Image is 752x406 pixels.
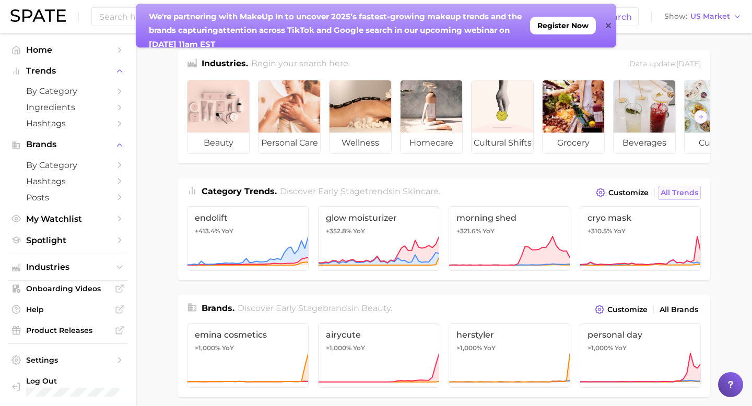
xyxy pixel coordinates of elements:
[8,232,127,248] a: Spotlight
[587,213,694,223] span: cryo mask
[353,227,365,235] span: YoY
[326,227,351,235] span: +352.8%
[330,133,391,153] span: wellness
[202,57,248,71] h1: Industries.
[195,344,220,352] span: >1,000%
[449,206,570,271] a: morning shed+321.6% YoY
[456,330,562,340] span: herstyler
[202,303,234,313] span: Brands .
[195,213,301,223] span: endolift
[8,83,127,99] a: by Category
[664,14,687,19] span: Show
[684,80,747,154] a: culinary
[26,376,133,386] span: Log Out
[26,355,110,365] span: Settings
[456,344,482,352] span: >1,000%
[8,373,127,400] a: Log out. Currently logged in with e-mail molly.masi@smallgirlspr.com.
[660,305,698,314] span: All Brands
[607,305,648,314] span: Customize
[542,80,605,154] a: grocery
[694,110,708,124] button: Scroll Right
[614,133,675,153] span: beverages
[658,186,701,200] a: All Trends
[403,186,439,196] span: skincare
[587,227,612,235] span: +310.5%
[187,323,309,388] a: emina cosmetics>1,000% YoY
[26,118,110,128] span: Hashtags
[543,133,604,153] span: grocery
[26,160,110,170] span: by Category
[400,80,463,154] a: homecare
[456,227,481,235] span: +321.6%
[471,80,534,154] a: cultural shifts
[8,323,127,338] a: Product Releases
[26,140,110,149] span: Brands
[222,344,234,352] span: YoY
[329,80,392,154] a: wellness
[685,133,746,153] span: culinary
[26,86,110,96] span: by Category
[26,176,110,186] span: Hashtags
[280,186,440,196] span: Discover Early Stage trends in .
[8,157,127,173] a: by Category
[187,80,250,154] a: beauty
[26,305,110,314] span: Help
[318,323,440,388] a: airycute>1,000% YoY
[221,227,233,235] span: YoY
[195,330,301,340] span: emina cosmetics
[98,8,591,26] input: Search here for a brand, industry, or ingredient
[8,259,127,275] button: Industries
[187,133,249,153] span: beauty
[26,45,110,55] span: Home
[614,227,626,235] span: YoY
[326,344,351,352] span: >1,000%
[587,330,694,340] span: personal day
[484,344,496,352] span: YoY
[258,133,320,153] span: personal care
[26,66,110,76] span: Trends
[318,206,440,271] a: glow moisturizer+352.8% YoY
[326,330,432,340] span: airycute
[8,352,127,368] a: Settings
[615,344,627,352] span: YoY
[580,323,701,388] a: personal day>1,000% YoY
[587,344,613,352] span: >1,000%
[26,326,110,335] span: Product Releases
[449,323,570,388] a: herstyler>1,000% YoY
[456,213,562,223] span: morning shed
[401,133,462,153] span: homecare
[8,137,127,152] button: Brands
[26,193,110,202] span: Posts
[195,227,220,235] span: +413.4%
[202,186,277,196] span: Category Trends .
[251,57,350,71] h2: Begin your search here.
[602,12,632,22] span: Search
[657,303,701,317] a: All Brands
[187,206,309,271] a: endolift+413.4% YoY
[8,211,127,227] a: My Watchlist
[258,80,321,154] a: personal care
[8,173,127,189] a: Hashtags
[8,42,127,58] a: Home
[8,281,127,296] a: Onboarding Videos
[8,99,127,115] a: Ingredients
[690,14,730,19] span: US Market
[10,9,66,22] img: SPATE
[26,262,110,272] span: Industries
[608,188,649,197] span: Customize
[662,10,744,23] button: ShowUS Market
[472,133,533,153] span: cultural shifts
[26,102,110,112] span: Ingredients
[580,206,701,271] a: cryo mask+310.5% YoY
[592,302,650,317] button: Customize
[26,214,110,224] span: My Watchlist
[629,57,701,71] div: Data update: [DATE]
[8,302,127,317] a: Help
[26,284,110,293] span: Onboarding Videos
[8,189,127,206] a: Posts
[8,115,127,132] a: Hashtags
[483,227,495,235] span: YoY
[238,303,392,313] span: Discover Early Stage brands in .
[361,303,391,313] span: beauty
[26,235,110,245] span: Spotlight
